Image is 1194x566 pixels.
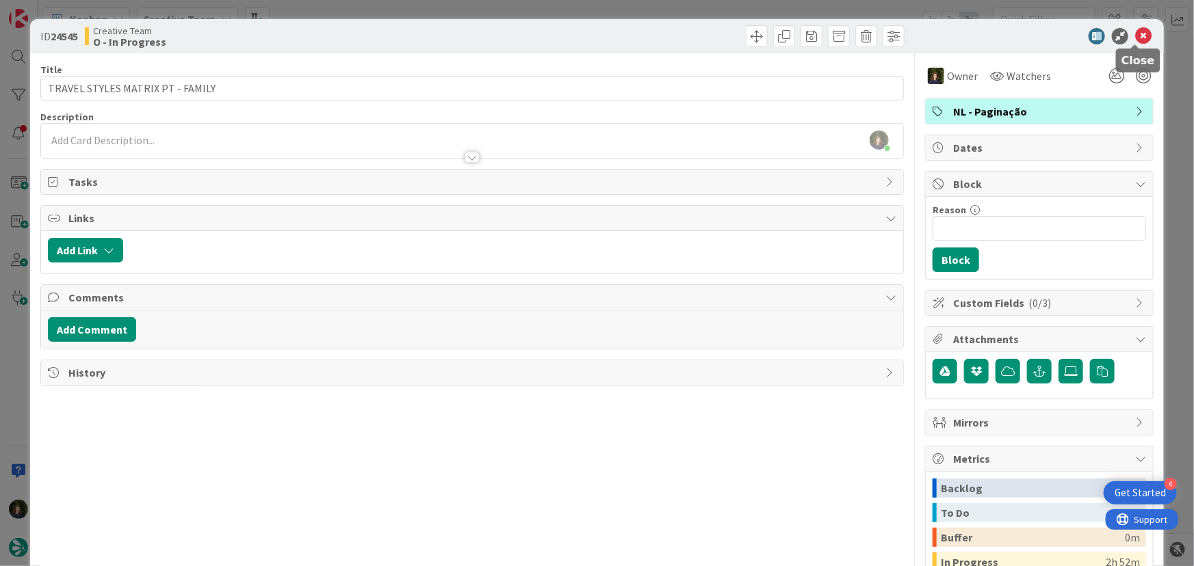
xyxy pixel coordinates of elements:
[1125,528,1140,547] div: 0m
[953,331,1128,347] span: Attachments
[68,289,879,306] span: Comments
[48,238,123,262] button: Add Link
[1115,486,1166,500] div: Get Started
[1028,296,1051,310] span: ( 0/3 )
[947,68,978,84] span: Owner
[48,317,136,342] button: Add Comment
[29,2,62,18] span: Support
[953,176,1128,192] span: Block
[40,28,78,44] span: ID
[953,450,1128,467] span: Metrics
[1104,481,1177,504] div: Open Get Started checklist, remaining modules: 4
[953,103,1128,120] span: NL - Paginação
[93,25,166,36] span: Creative Team
[1165,478,1177,490] div: 4
[928,68,944,84] img: MC
[68,174,879,190] span: Tasks
[40,64,62,76] label: Title
[1121,54,1155,67] h5: Close
[93,36,166,47] b: O - In Progress
[941,503,1125,522] div: To Do
[941,479,1125,498] div: Backlog
[933,204,966,216] label: Reason
[953,139,1128,156] span: Dates
[933,247,979,272] button: Block
[1007,68,1051,84] span: Watchers
[40,111,94,123] span: Description
[68,210,879,226] span: Links
[1125,479,1140,498] div: 0m
[870,131,889,150] img: OSJL0tKbxWQXy8f5HcXbcaBiUxSzdGq2.jpg
[953,295,1128,311] span: Custom Fields
[68,364,879,381] span: History
[40,76,905,100] input: type card name here...
[941,528,1125,547] div: Buffer
[953,414,1128,431] span: Mirrors
[51,29,78,43] b: 24545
